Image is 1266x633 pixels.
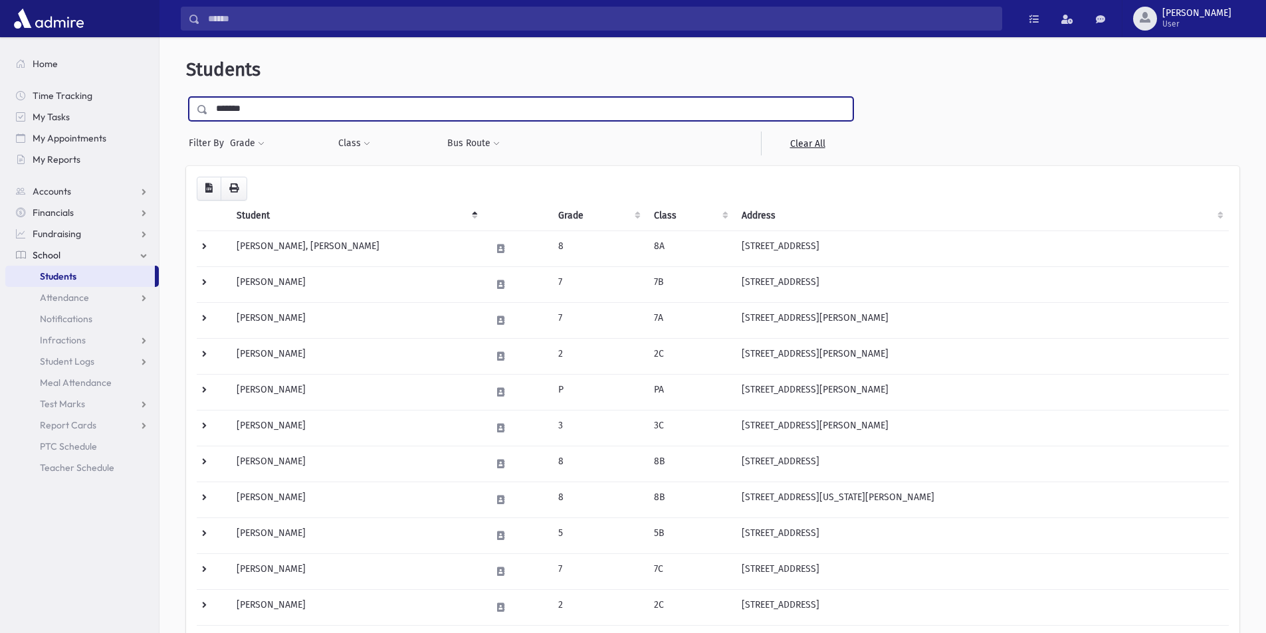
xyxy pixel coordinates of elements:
[5,266,155,287] a: Students
[229,374,483,410] td: [PERSON_NAME]
[550,201,646,231] th: Grade: activate to sort column ascending
[646,589,734,625] td: 2C
[550,374,646,410] td: P
[197,177,221,201] button: CSV
[229,132,265,155] button: Grade
[646,266,734,302] td: 7B
[5,202,159,223] a: Financials
[5,149,159,170] a: My Reports
[229,266,483,302] td: [PERSON_NAME]
[550,446,646,482] td: 8
[33,207,74,219] span: Financials
[550,230,646,266] td: 8
[189,136,229,150] span: Filter By
[646,374,734,410] td: PA
[1162,19,1231,29] span: User
[40,440,97,452] span: PTC Schedule
[5,308,159,329] a: Notifications
[734,410,1229,446] td: [STREET_ADDRESS][PERSON_NAME]
[33,90,92,102] span: Time Tracking
[550,482,646,517] td: 8
[734,589,1229,625] td: [STREET_ADDRESS]
[734,446,1229,482] td: [STREET_ADDRESS]
[229,446,483,482] td: [PERSON_NAME]
[40,462,114,474] span: Teacher Schedule
[646,230,734,266] td: 8A
[40,270,76,282] span: Students
[734,338,1229,374] td: [STREET_ADDRESS][PERSON_NAME]
[33,185,71,197] span: Accounts
[229,553,483,589] td: [PERSON_NAME]
[734,230,1229,266] td: [STREET_ADDRESS]
[5,128,159,149] a: My Appointments
[734,266,1229,302] td: [STREET_ADDRESS]
[5,106,159,128] a: My Tasks
[550,517,646,553] td: 5
[646,446,734,482] td: 8B
[5,372,159,393] a: Meal Attendance
[646,201,734,231] th: Class: activate to sort column ascending
[229,338,483,374] td: [PERSON_NAME]
[40,377,112,389] span: Meal Attendance
[229,201,483,231] th: Student: activate to sort column descending
[734,201,1229,231] th: Address: activate to sort column ascending
[5,244,159,266] a: School
[734,374,1229,410] td: [STREET_ADDRESS][PERSON_NAME]
[550,302,646,338] td: 7
[40,398,85,410] span: Test Marks
[200,7,1002,31] input: Search
[550,553,646,589] td: 7
[1162,8,1231,19] span: [PERSON_NAME]
[5,223,159,244] a: Fundraising
[338,132,371,155] button: Class
[5,329,159,351] a: Infractions
[229,302,483,338] td: [PERSON_NAME]
[40,334,86,346] span: Infractions
[761,132,853,155] a: Clear All
[5,414,159,436] a: Report Cards
[734,553,1229,589] td: [STREET_ADDRESS]
[646,302,734,338] td: 7A
[550,338,646,374] td: 2
[646,338,734,374] td: 2C
[229,589,483,625] td: [PERSON_NAME]
[5,436,159,457] a: PTC Schedule
[229,517,483,553] td: [PERSON_NAME]
[646,517,734,553] td: 5B
[734,517,1229,553] td: [STREET_ADDRESS]
[646,482,734,517] td: 8B
[186,58,261,80] span: Students
[550,589,646,625] td: 2
[33,132,106,144] span: My Appointments
[5,457,159,478] a: Teacher Schedule
[5,53,159,74] a: Home
[40,313,92,325] span: Notifications
[447,132,500,155] button: Bus Route
[734,482,1229,517] td: [STREET_ADDRESS][US_STATE][PERSON_NAME]
[229,410,483,446] td: [PERSON_NAME]
[646,410,734,446] td: 3C
[229,482,483,517] td: [PERSON_NAME]
[33,58,58,70] span: Home
[33,228,81,240] span: Fundraising
[221,177,247,201] button: Print
[734,302,1229,338] td: [STREET_ADDRESS][PERSON_NAME]
[646,553,734,589] td: 7C
[33,249,60,261] span: School
[550,266,646,302] td: 7
[40,419,96,431] span: Report Cards
[5,85,159,106] a: Time Tracking
[40,292,89,304] span: Attendance
[33,111,70,123] span: My Tasks
[5,351,159,372] a: Student Logs
[11,5,87,32] img: AdmirePro
[550,410,646,446] td: 3
[40,355,94,367] span: Student Logs
[229,230,483,266] td: [PERSON_NAME], [PERSON_NAME]
[5,287,159,308] a: Attendance
[5,181,159,202] a: Accounts
[33,153,80,165] span: My Reports
[5,393,159,414] a: Test Marks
